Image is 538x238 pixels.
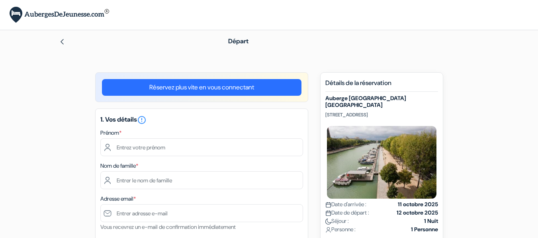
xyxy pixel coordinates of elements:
[325,95,438,108] h5: Auberge [GEOGRAPHIC_DATA] [GEOGRAPHIC_DATA]
[137,115,147,125] i: error_outline
[10,7,109,23] img: AubergesDeJeunesse.com
[325,227,331,233] img: user_icon.svg
[228,37,248,45] span: Départ
[325,202,331,208] img: calendar.svg
[100,162,138,170] label: Nom de famille
[100,204,303,222] input: Entrer adresse e-mail
[100,171,303,189] input: Entrer le nom de famille
[325,210,331,216] img: calendar.svg
[325,219,331,224] img: moon.svg
[100,138,303,156] input: Entrez votre prénom
[100,195,136,203] label: Adresse email
[411,225,438,234] strong: 1 Personne
[424,217,438,225] strong: 1 Nuit
[398,200,438,209] strong: 11 octobre 2025
[100,223,236,230] small: Vous recevrez un e-mail de confirmation immédiatement
[100,129,121,137] label: Prénom
[325,200,366,209] span: Date d'arrivée :
[59,39,65,45] img: left_arrow.svg
[325,225,356,234] span: Personne :
[100,115,303,125] h5: 1. Vos détails
[325,79,438,92] h5: Détails de la réservation
[325,112,438,118] p: [STREET_ADDRESS]
[325,209,369,217] span: Date de départ :
[102,79,301,96] a: Réservez plus vite en vous connectant
[397,209,438,217] strong: 12 octobre 2025
[325,217,349,225] span: Séjour :
[137,115,147,124] a: error_outline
